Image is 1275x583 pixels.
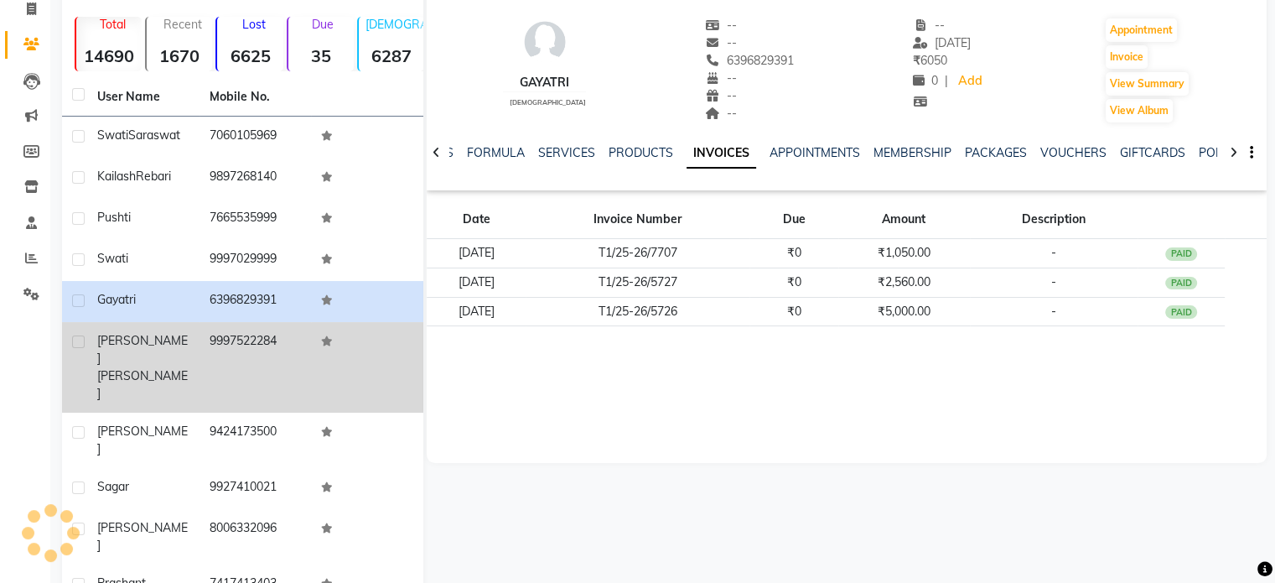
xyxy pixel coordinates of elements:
[292,17,354,32] p: Due
[970,200,1138,239] th: Description
[97,368,188,401] span: [PERSON_NAME]
[838,200,970,239] th: Amount
[705,18,737,33] span: --
[83,17,142,32] p: Total
[427,297,526,326] td: [DATE]
[838,268,970,297] td: ₹2,560.00
[503,74,586,91] div: Gayatri
[153,17,212,32] p: Recent
[200,281,312,322] td: 6396829391
[538,145,595,160] a: SERVICES
[200,199,312,240] td: 7665535999
[913,18,945,33] span: --
[467,145,525,160] a: FORMULA
[749,239,838,268] td: ₹0
[359,45,424,66] strong: 6287
[526,268,749,297] td: T1/25-26/5727
[427,239,526,268] td: [DATE]
[526,200,749,239] th: Invoice Number
[1106,72,1189,96] button: View Summary
[838,239,970,268] td: ₹1,050.00
[1165,247,1197,261] div: PAID
[705,35,737,50] span: --
[200,158,312,199] td: 9897268140
[749,297,838,326] td: ₹0
[705,70,737,86] span: --
[1051,245,1056,260] span: -
[705,88,737,103] span: --
[609,145,673,160] a: PRODUCTS
[1165,305,1197,319] div: PAID
[288,45,354,66] strong: 35
[873,145,951,160] a: MEMBERSHIP
[955,70,984,93] a: Add
[136,169,171,184] span: Rebari
[705,106,737,121] span: --
[520,17,570,67] img: avatar
[200,322,312,413] td: 9997522284
[128,128,180,143] span: Saraswat
[365,17,424,32] p: [DEMOGRAPHIC_DATA]
[705,53,794,68] span: 6396829391
[687,138,756,169] a: INVOICES
[1106,99,1173,122] button: View Album
[97,479,129,494] span: Sagar
[200,117,312,158] td: 7060105969
[913,73,938,88] span: 0
[147,45,212,66] strong: 1670
[1165,277,1197,290] div: PAID
[749,200,838,239] th: Due
[770,145,860,160] a: APPOINTMENTS
[76,45,142,66] strong: 14690
[97,128,128,143] span: Swati
[913,35,971,50] span: [DATE]
[913,53,947,68] span: 6050
[526,239,749,268] td: T1/25-26/7707
[200,509,312,565] td: 8006332096
[427,268,526,297] td: [DATE]
[97,251,128,266] span: Swati
[913,53,920,68] span: ₹
[1040,145,1107,160] a: VOUCHERS
[749,268,838,297] td: ₹0
[1051,304,1056,319] span: -
[1051,274,1056,289] span: -
[1199,145,1241,160] a: POINTS
[200,78,312,117] th: Mobile No.
[965,145,1027,160] a: PACKAGES
[200,468,312,509] td: 9927410021
[97,169,136,184] span: Kailash
[526,297,749,326] td: T1/25-26/5726
[97,520,188,553] span: [PERSON_NAME]
[1106,18,1177,42] button: Appointment
[224,17,282,32] p: Lost
[217,45,282,66] strong: 6625
[838,297,970,326] td: ₹5,000.00
[510,98,586,107] span: [DEMOGRAPHIC_DATA]
[97,210,131,225] span: Pushti
[427,200,526,239] th: Date
[200,413,312,468] td: 9424173500
[1106,45,1148,69] button: Invoice
[200,240,312,281] td: 9997029999
[1120,145,1185,160] a: GIFTCARDS
[945,72,948,90] span: |
[87,78,200,117] th: User Name
[97,292,136,307] span: Gayatri
[97,424,188,456] span: [PERSON_NAME]
[97,333,188,366] span: [PERSON_NAME]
